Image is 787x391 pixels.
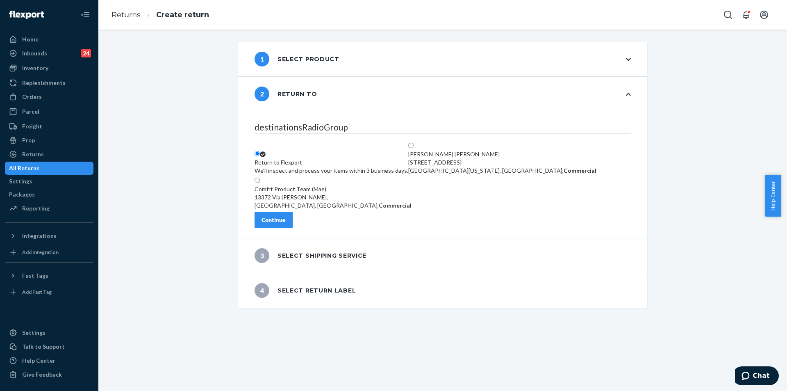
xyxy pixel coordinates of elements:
input: Comfrt Product Team (Mae)13372 Via [PERSON_NAME],[GEOGRAPHIC_DATA], [GEOGRAPHIC_DATA],Commercial [255,178,260,183]
div: All Returns [9,164,39,172]
div: Comfrt Product Team (Mae) [255,185,412,193]
div: [GEOGRAPHIC_DATA][US_STATE], [GEOGRAPHIC_DATA], [408,167,596,175]
button: Fast Tags [5,269,93,282]
a: Settings [5,326,93,339]
iframe: Opens a widget where you can chat to one of our agents [735,366,779,387]
input: Return to FlexportWe'll inspect and process your items within 3 business days. [255,151,260,156]
legend: destinationsRadioGroup [255,121,631,134]
a: Inbounds24 [5,47,93,60]
span: 4 [255,283,269,298]
button: Open account menu [756,7,772,23]
div: Inbounds [22,49,47,57]
a: Home [5,33,93,46]
div: Give Feedback [22,370,62,379]
a: Returns [5,148,93,161]
img: Flexport logo [9,11,44,19]
div: [GEOGRAPHIC_DATA], [GEOGRAPHIC_DATA], [255,201,412,210]
div: Help Center [22,357,55,365]
div: 13372 Via [PERSON_NAME], [255,193,412,201]
button: Open Search Box [720,7,736,23]
div: Orders [22,93,42,101]
a: Help Center [5,354,93,367]
a: Packages [5,188,93,201]
button: Help Center [765,175,781,217]
div: [STREET_ADDRESS] [408,158,596,167]
div: Select product [255,52,339,66]
a: All Returns [5,162,93,175]
span: 3 [255,248,269,263]
div: Packages [9,190,35,199]
div: Add Fast Tag [22,288,52,295]
button: Continue [255,212,293,228]
a: Returns [111,10,141,19]
div: Inventory [22,64,48,72]
div: Settings [22,329,45,337]
span: 2 [255,87,269,101]
strong: Commercial [379,202,412,209]
a: Replenishments [5,76,93,89]
a: Orders [5,90,93,103]
div: Return to Flexport [255,158,408,167]
div: Add Integration [22,249,59,256]
div: Fast Tags [22,272,48,280]
div: Reporting [22,204,50,213]
strong: Commercial [564,167,596,174]
ol: breadcrumbs [105,3,216,27]
div: Continue [262,216,286,224]
span: 1 [255,52,269,66]
a: Add Integration [5,246,93,259]
div: Integrations [22,232,57,240]
a: Parcel [5,105,93,118]
div: Select return label [255,283,356,298]
button: Give Feedback [5,368,93,381]
button: Close Navigation [77,7,93,23]
button: Open notifications [738,7,754,23]
div: Settings [9,177,32,185]
button: Integrations [5,229,93,242]
div: Prep [22,136,35,144]
div: We'll inspect and process your items within 3 business days. [255,167,408,175]
input: [PERSON_NAME] [PERSON_NAME][STREET_ADDRESS][GEOGRAPHIC_DATA][US_STATE], [GEOGRAPHIC_DATA],Commercial [408,143,414,148]
a: Reporting [5,202,93,215]
div: [PERSON_NAME] [PERSON_NAME] [408,150,596,158]
button: Talk to Support [5,340,93,353]
a: Prep [5,134,93,147]
div: Home [22,35,39,43]
div: Replenishments [22,79,66,87]
a: Freight [5,120,93,133]
a: Create return [156,10,209,19]
a: Inventory [5,62,93,75]
div: Returns [22,150,44,158]
a: Add Fast Tag [5,286,93,299]
div: 24 [81,49,91,57]
div: Return to [255,87,317,101]
div: Parcel [22,107,39,116]
div: Talk to Support [22,343,65,351]
div: Select shipping service [255,248,366,263]
a: Settings [5,175,93,188]
div: Freight [22,122,42,130]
